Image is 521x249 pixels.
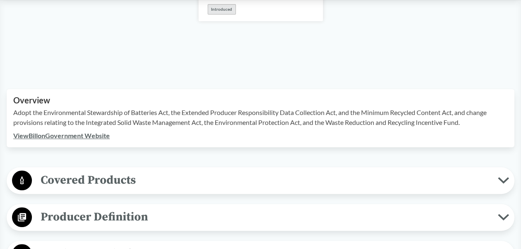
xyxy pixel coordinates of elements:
span: Covered Products [32,171,498,189]
div: Introduced [208,4,236,14]
a: ViewBillonGovernment Website [13,132,110,139]
span: Producer Definition [32,208,498,226]
button: Covered Products [10,170,511,191]
h2: Overview [13,96,508,105]
p: Adopt the Environmental Stewardship of Batteries Act, the Extended Producer Responsibility Data C... [13,108,508,127]
button: Producer Definition [10,207,511,228]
